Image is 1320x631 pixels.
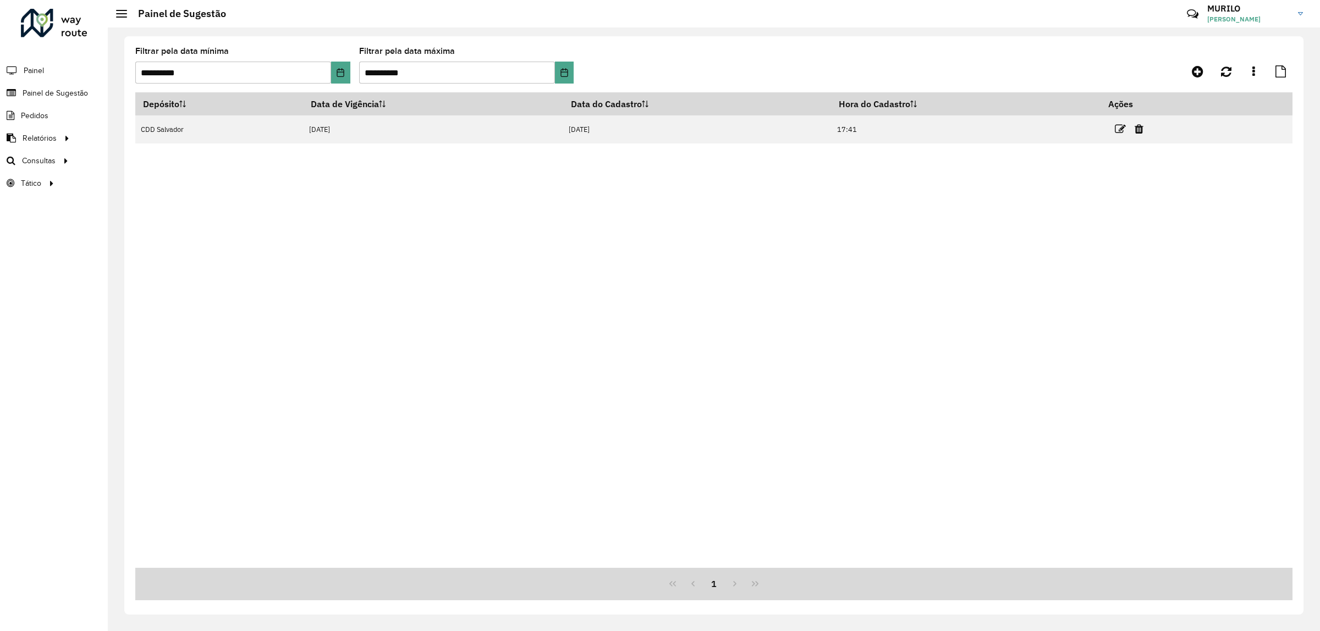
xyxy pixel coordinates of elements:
[135,45,229,58] label: Filtrar pela data mínima
[23,87,88,99] span: Painel de Sugestão
[22,155,56,167] span: Consultas
[563,115,831,143] td: [DATE]
[563,92,831,115] th: Data do Cadastro
[21,110,48,121] span: Pedidos
[21,178,41,189] span: Tático
[23,132,57,144] span: Relatórios
[555,62,574,84] button: Choose Date
[1207,14,1290,24] span: [PERSON_NAME]
[1207,3,1290,14] h3: MURILO
[135,115,303,143] td: CDD Salvador
[1115,121,1126,136] a: Editar
[135,92,303,115] th: Depósito
[24,65,44,76] span: Painel
[127,8,226,20] h2: Painel de Sugestão
[331,62,350,84] button: Choose Date
[303,115,563,143] td: [DATE]
[1135,121,1143,136] a: Excluir
[703,573,724,594] button: 1
[303,92,563,115] th: Data de Vigência
[1101,92,1167,115] th: Ações
[1181,2,1204,26] a: Contato Rápido
[831,115,1101,143] td: 17:41
[831,92,1101,115] th: Hora do Cadastro
[359,45,455,58] label: Filtrar pela data máxima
